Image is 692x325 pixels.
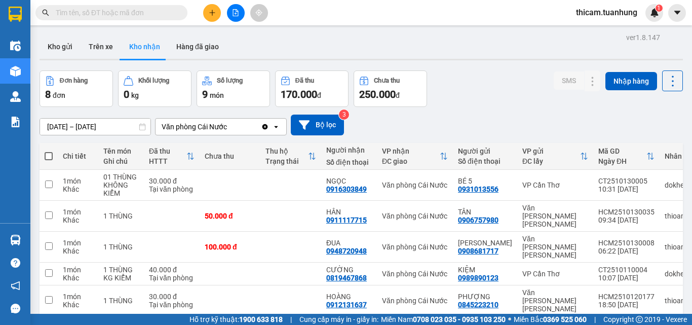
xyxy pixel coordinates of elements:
button: SMS [554,71,584,90]
div: 0989890123 [458,274,498,282]
div: ver 1.8.147 [626,32,660,43]
div: Khác [63,274,93,282]
div: 1 THÙNG [103,297,139,305]
div: Văn phòng Cái Nước [382,181,448,189]
span: search [42,9,49,16]
div: Tại văn phòng [149,185,195,193]
input: Tìm tên, số ĐT hoặc mã đơn [56,7,175,18]
div: 0906757980 [458,216,498,224]
div: 0931013556 [458,185,498,193]
div: Ngày ĐH [598,157,646,165]
span: món [210,91,224,99]
span: Miền Bắc [514,314,587,325]
div: Văn [PERSON_NAME] [PERSON_NAME] [522,288,588,313]
th: Toggle SortBy [144,143,200,170]
button: Kho nhận [121,34,168,59]
th: Toggle SortBy [260,143,321,170]
div: 10:07 [DATE] [598,274,655,282]
div: Văn phòng Cái Nước [382,212,448,220]
div: 100.000 đ [205,243,255,251]
div: Tại văn phòng [149,274,195,282]
span: đ [396,91,400,99]
button: caret-down [668,4,686,22]
button: Đã thu170.000đ [275,70,349,107]
th: Toggle SortBy [517,143,593,170]
strong: 0708 023 035 - 0935 103 250 [413,315,506,323]
div: Chi tiết [63,152,93,160]
div: Đã thu [295,77,314,84]
button: Chưa thu250.000đ [354,70,427,107]
span: aim [255,9,262,16]
input: Selected Văn phòng Cái Nước. [228,122,229,132]
div: CT2510130005 [598,177,655,185]
span: copyright [636,316,643,323]
button: Số lượng9món [197,70,270,107]
div: Đơn hàng [60,77,88,84]
div: 0908681717 [458,247,498,255]
div: Khác [63,216,93,224]
span: file-add [232,9,239,16]
span: 9 [202,88,208,100]
img: warehouse-icon [10,41,21,51]
div: Khối lượng [138,77,169,84]
span: 250.000 [359,88,396,100]
span: 8 [45,88,51,100]
img: warehouse-icon [10,235,21,245]
div: 0916303849 [326,185,367,193]
button: Nhập hàng [605,72,657,90]
button: file-add [227,4,245,22]
button: Khối lượng0kg [118,70,191,107]
div: HTTT [149,157,186,165]
div: Ghi chú [103,157,139,165]
span: question-circle [11,258,20,268]
div: HCM2510120177 [598,293,655,301]
img: warehouse-icon [10,66,21,77]
div: ĐUA [326,239,372,247]
div: Số điện thoại [458,157,512,165]
div: 1 món [63,208,93,216]
div: 1 THÙNG [103,243,139,251]
span: thicam.tuanhung [568,6,645,19]
div: BÉ 5 [458,177,512,185]
div: VP gửi [522,147,580,155]
button: Kho gửi [40,34,81,59]
div: HỒNG HẠNH [458,239,512,247]
div: KIỆM [458,266,512,274]
th: Toggle SortBy [593,143,660,170]
div: 10:31 [DATE] [598,185,655,193]
div: Thu hộ [265,147,308,155]
span: notification [11,281,20,291]
div: HÂN [326,208,372,216]
button: aim [250,4,268,22]
input: Select a date range. [40,119,150,135]
span: caret-down [673,8,682,17]
div: VP Cần Thơ [522,181,588,189]
span: 170.000 [281,88,317,100]
div: Chưa thu [374,77,400,84]
strong: 1900 633 818 [239,315,283,323]
span: Hỗ trợ kỹ thuật: [189,314,283,325]
sup: 1 [656,5,663,12]
div: Người nhận [326,146,372,154]
div: Khác [63,185,93,193]
div: Tên món [103,147,139,155]
img: icon-new-feature [650,8,659,17]
span: | [290,314,292,325]
div: 01 THÙNG KHÔNG KIỂM [103,173,139,197]
div: Đã thu [149,147,186,155]
button: plus [203,4,221,22]
div: HCM2510130008 [598,239,655,247]
div: ĐC giao [382,157,440,165]
span: plus [209,9,216,16]
div: Chưa thu [205,152,255,160]
div: 1 món [63,293,93,301]
button: Trên xe [81,34,121,59]
div: ĐC lấy [522,157,580,165]
div: Mã GD [598,147,646,155]
div: 0912131637 [326,301,367,309]
span: đ [317,91,321,99]
div: VP nhận [382,147,440,155]
div: 1 món [63,177,93,185]
div: Khác [63,247,93,255]
button: Đơn hàng8đơn [40,70,113,107]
